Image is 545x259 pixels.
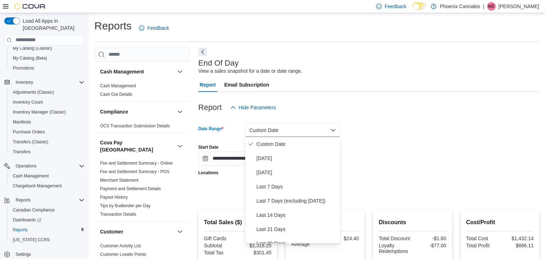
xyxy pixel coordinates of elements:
[100,139,174,153] button: Cova Pay [GEOGRAPHIC_DATA]
[385,3,406,10] span: Feedback
[13,78,84,87] span: Inventory
[100,195,128,200] a: Payout History
[10,182,65,190] a: Chargeback Management
[466,218,534,227] h2: Cost/Profit
[10,108,69,116] a: Inventory Manager (Classic)
[176,142,184,150] button: Cova Pay [GEOGRAPHIC_DATA]
[198,48,207,56] button: Next
[16,79,33,85] span: Inventory
[239,250,271,255] div: $301.45
[200,78,216,92] span: Report
[501,236,534,241] div: $1,432.14
[136,21,172,35] a: Feedback
[10,44,55,53] a: My Catalog (Classic)
[13,129,45,135] span: Purchase Orders
[257,211,337,219] span: Last 14 Days
[412,2,427,10] input: Dark Mode
[204,250,236,255] div: Total Tax
[10,138,51,146] a: Transfers (Classic)
[10,54,84,62] span: My Catalog (Beta)
[100,203,150,209] span: Tips by Budtender per Day
[10,206,84,214] span: Canadian Compliance
[466,236,499,241] div: Total Cost
[487,2,496,11] div: Wael elrifai
[13,78,36,87] button: Inventory
[16,252,31,257] span: Settings
[7,97,87,107] button: Inventory Count
[100,252,146,257] a: Customer Loyalty Points
[466,243,499,248] div: Total Profit
[440,2,480,11] p: Phoenix Cannabis
[7,235,87,245] button: [US_STATE] CCRS
[326,236,359,241] div: $24.40
[501,243,534,248] div: $886.11
[100,108,128,115] h3: Compliance
[10,118,84,126] span: Manifests
[7,147,87,157] button: Transfers
[100,194,128,200] span: Payout History
[7,225,87,235] button: Reports
[13,99,43,105] span: Inventory Count
[13,173,49,179] span: Cash Management
[100,203,150,208] a: Tips by Budtender per Day
[100,243,141,249] span: Customer Activity List
[100,169,169,175] span: Fee and Settlement Summary - POS
[94,159,190,221] div: Cova Pay [GEOGRAPHIC_DATA]
[414,243,446,248] div: -$77.00
[379,243,411,254] div: Loyalty Redemptions
[13,109,66,115] span: Inventory Manager (Classic)
[198,103,222,112] h3: Report
[20,17,84,32] span: Load All Apps in [GEOGRAPHIC_DATA]
[10,226,31,234] a: Reports
[7,117,87,127] button: Manifests
[176,227,184,236] button: Customer
[10,88,84,97] span: Adjustments (Classic)
[13,217,41,223] span: Dashboards
[13,227,28,233] span: Reports
[10,88,57,97] a: Adjustments (Classic)
[100,228,174,235] button: Customer
[100,160,173,166] span: Fee and Settlement Summary - Online
[7,205,87,215] button: Canadian Compliance
[13,196,33,204] button: Reports
[198,144,219,150] label: Start Date
[7,107,87,117] button: Inventory Manager (Classic)
[10,226,84,234] span: Reports
[7,181,87,191] button: Chargeback Management
[10,182,84,190] span: Chargeback Management
[1,195,87,205] button: Reports
[94,82,190,101] div: Cash Management
[7,127,87,137] button: Purchase Orders
[483,2,484,11] p: |
[13,162,39,170] button: Operations
[13,119,31,125] span: Manifests
[10,128,84,136] span: Purchase Orders
[257,168,337,177] span: [DATE]
[100,161,173,166] a: Fee and Settlement Summary - Online
[100,108,174,115] button: Compliance
[7,63,87,73] button: Promotions
[10,206,57,214] a: Canadian Compliance
[10,172,84,180] span: Cash Management
[7,87,87,97] button: Adjustments (Classic)
[10,172,51,180] a: Cash Management
[204,236,236,241] div: Gift Cards
[204,218,271,227] h2: Total Sales ($)
[13,196,84,204] span: Reports
[13,162,84,170] span: Operations
[7,215,87,225] a: Dashboards
[198,59,239,67] h3: End Of Day
[100,186,161,192] span: Payment and Settlement Details
[239,104,276,111] span: Hide Parameters
[198,170,219,176] label: Locations
[16,163,37,169] span: Operations
[1,161,87,171] button: Operations
[10,148,84,156] span: Transfers
[10,216,44,224] a: Dashboards
[13,237,50,243] span: [US_STATE] CCRS
[13,207,55,213] span: Canadian Compliance
[100,177,138,183] span: Merchant Statement
[227,100,279,115] button: Hide Parameters
[16,197,31,203] span: Reports
[245,123,340,137] button: Custom Date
